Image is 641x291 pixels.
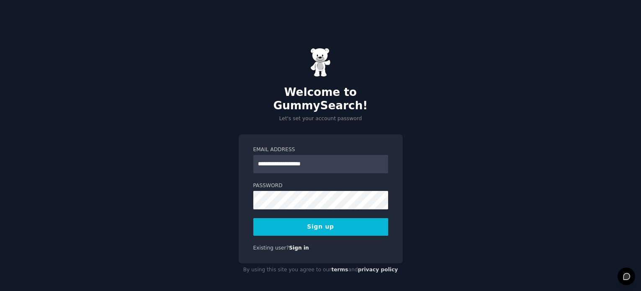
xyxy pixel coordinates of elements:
button: Sign up [253,218,388,236]
a: privacy policy [358,267,398,273]
a: Sign in [289,245,309,251]
span: Existing user? [253,245,289,251]
p: Let's set your account password [239,115,403,123]
a: terms [331,267,348,273]
label: Password [253,182,388,190]
h2: Welcome to GummySearch! [239,86,403,112]
img: Gummy Bear [310,48,331,77]
div: By using this site you agree to our and [239,263,403,277]
label: Email Address [253,146,388,154]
